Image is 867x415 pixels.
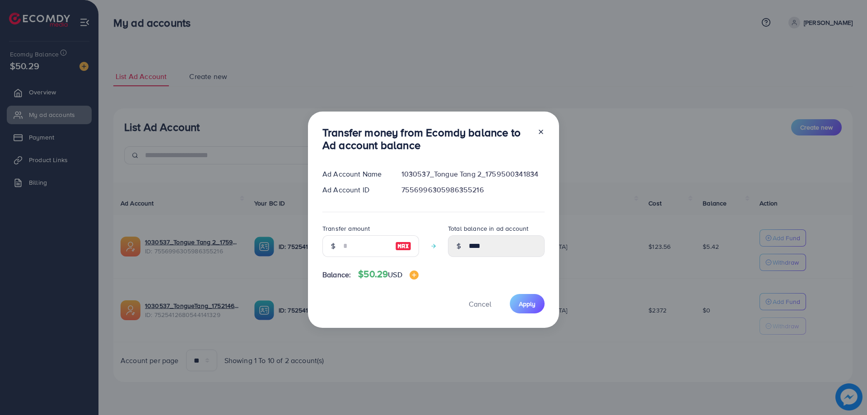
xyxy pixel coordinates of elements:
[519,299,536,308] span: Apply
[410,270,419,280] img: image
[395,241,411,252] img: image
[394,185,552,195] div: 7556996305986355216
[322,224,370,233] label: Transfer amount
[457,294,503,313] button: Cancel
[469,299,491,309] span: Cancel
[358,269,418,280] h4: $50.29
[388,270,402,280] span: USD
[448,224,528,233] label: Total balance in ad account
[322,270,351,280] span: Balance:
[322,126,530,152] h3: Transfer money from Ecomdy balance to Ad account balance
[315,185,394,195] div: Ad Account ID
[394,169,552,179] div: 1030537_Tongue Tang 2_1759500341834
[315,169,394,179] div: Ad Account Name
[510,294,545,313] button: Apply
